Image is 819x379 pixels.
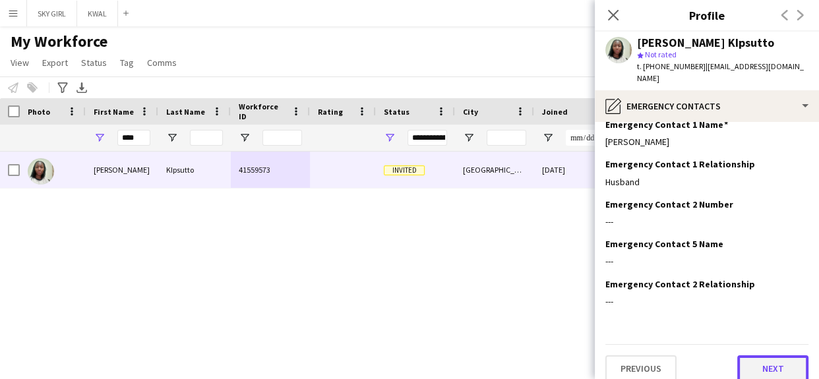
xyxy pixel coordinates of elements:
[55,80,71,96] app-action-btn: Advanced filters
[637,61,706,71] span: t. [PHONE_NUMBER]
[77,1,118,26] button: KWAL
[463,107,478,117] span: City
[605,176,808,188] div: Husband
[166,132,178,144] button: Open Filter Menu
[28,107,50,117] span: Photo
[542,107,568,117] span: Joined
[158,152,231,188] div: KIpsutto
[637,61,804,83] span: | [EMAIL_ADDRESS][DOMAIN_NAME]
[605,295,808,307] div: ---
[262,130,302,146] input: Workforce ID Filter Input
[605,278,755,290] h3: Emergency Contact 2 Relationship
[487,130,526,146] input: City Filter Input
[28,158,54,185] img: venessa KIpsutto
[605,119,728,131] h3: Emergency Contact 1 Name
[117,130,150,146] input: First Name Filter Input
[27,1,77,26] button: SKY GIRL
[11,57,29,69] span: View
[37,54,73,71] a: Export
[384,107,409,117] span: Status
[76,54,112,71] a: Status
[318,107,343,117] span: Rating
[86,152,158,188] div: [PERSON_NAME]
[605,198,733,210] h3: Emergency Contact 2 Number
[115,54,139,71] a: Tag
[605,238,723,250] h3: Emergency Contact 5 Name
[455,152,534,188] div: [GEOGRAPHIC_DATA]
[542,132,554,144] button: Open Filter Menu
[566,130,605,146] input: Joined Filter Input
[384,132,396,144] button: Open Filter Menu
[120,57,134,69] span: Tag
[605,255,808,267] div: ---
[595,90,819,122] div: Emergency contacts
[605,216,808,227] div: ---
[605,158,755,170] h3: Emergency Contact 1 Relationship
[190,130,223,146] input: Last Name Filter Input
[11,32,107,51] span: My Workforce
[5,54,34,71] a: View
[463,132,475,144] button: Open Filter Menu
[239,102,286,121] span: Workforce ID
[605,136,808,148] div: [PERSON_NAME]
[637,37,774,49] div: [PERSON_NAME] KIpsutto
[645,49,677,59] span: Not rated
[142,54,182,71] a: Comms
[42,57,68,69] span: Export
[384,165,425,175] span: Invited
[81,57,107,69] span: Status
[595,7,819,24] h3: Profile
[94,107,134,117] span: First Name
[534,152,613,188] div: [DATE]
[147,57,177,69] span: Comms
[74,80,90,96] app-action-btn: Export XLSX
[239,132,251,144] button: Open Filter Menu
[231,152,310,188] div: 41559573
[94,132,106,144] button: Open Filter Menu
[166,107,205,117] span: Last Name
